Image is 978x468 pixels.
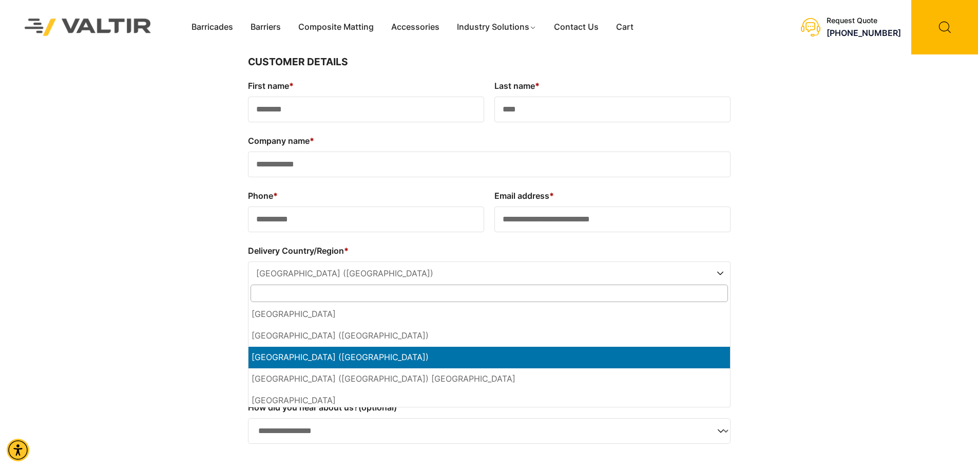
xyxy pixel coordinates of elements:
label: How did you hear about us? [248,399,731,416]
label: Delivery Country/Region [248,242,731,259]
li: [GEOGRAPHIC_DATA] ([GEOGRAPHIC_DATA]) [GEOGRAPHIC_DATA] [248,368,730,390]
a: Accessories [382,20,448,35]
abbr: required [310,136,314,146]
span: Delivery Country/Region [248,261,731,285]
a: Industry Solutions [448,20,545,35]
h3: Customer Details [248,54,731,70]
abbr: required [549,191,554,201]
div: Request Quote [827,16,901,25]
abbr: required [535,81,540,91]
div: Accessibility Menu [7,439,29,461]
span: (optional) [358,402,397,413]
label: Last name [494,78,731,94]
input: Search [251,285,728,302]
abbr: required [344,246,349,256]
li: [GEOGRAPHIC_DATA] ([GEOGRAPHIC_DATA]) [248,347,730,368]
label: Company name [248,133,731,149]
img: Valtir Rentals [11,5,165,49]
a: Contact Us [545,20,607,35]
li: [GEOGRAPHIC_DATA] [248,390,730,411]
li: [GEOGRAPHIC_DATA] ([GEOGRAPHIC_DATA]) [248,325,730,347]
li: [GEOGRAPHIC_DATA] [248,304,730,325]
abbr: required [273,191,278,201]
span: United States (US) [248,262,730,285]
a: Barriers [242,20,290,35]
a: Composite Matting [290,20,382,35]
a: Barricades [183,20,242,35]
label: First name [248,78,484,94]
a: call (888) 496-3625 [827,28,901,38]
label: Email address [494,188,731,204]
label: Phone [248,188,484,204]
a: Cart [607,20,642,35]
abbr: required [289,81,294,91]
